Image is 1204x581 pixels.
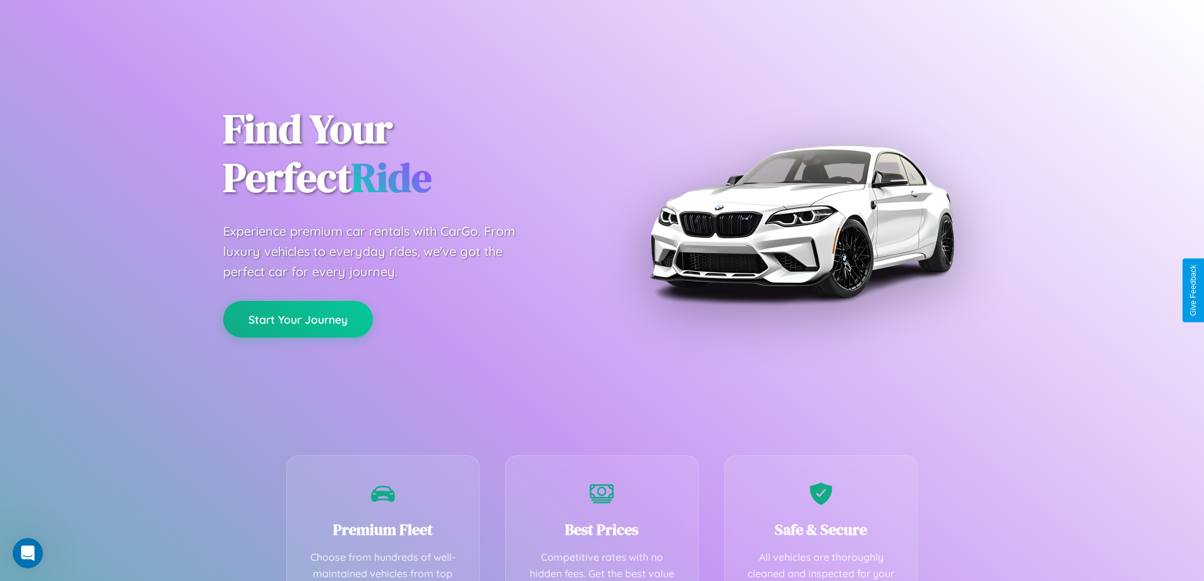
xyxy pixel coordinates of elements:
h3: Best Prices [525,519,679,540]
h1: Find Your Perfect [223,105,583,202]
p: Experience premium car rentals with CarGo. From luxury vehicles to everyday rides, we've got the ... [223,221,539,282]
iframe: Intercom live chat [13,538,43,568]
h3: Safe & Secure [744,519,899,540]
div: Give Feedback [1189,265,1198,316]
img: Premium BMW car rental vehicle [643,63,959,379]
h3: Premium Fleet [306,519,461,540]
button: Start Your Journey [223,301,373,338]
span: Ride [351,150,432,205]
